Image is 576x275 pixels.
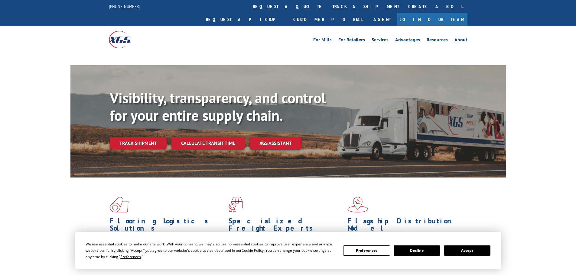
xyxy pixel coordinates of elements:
[109,3,140,9] a: [PHONE_NUMBER]
[427,37,448,44] a: Resources
[372,37,389,44] a: Services
[347,197,368,213] img: xgs-icon-flagship-distribution-model-red
[229,197,243,213] img: xgs-icon-focused-on-flooring-red
[347,217,462,235] h1: Flagship Distribution Model
[171,137,245,150] a: Calculate transit time
[338,37,365,44] a: For Retailers
[110,137,167,149] a: Track shipment
[313,37,332,44] a: For Mills
[86,241,336,260] div: We use essential cookies to make our site work. With your consent, we may also use non-essential ...
[110,197,129,213] img: xgs-icon-total-supply-chain-intelligence-red
[454,37,467,44] a: About
[367,13,397,26] a: Agent
[397,13,467,26] a: Join Our Team
[120,254,141,259] span: Preferences
[395,37,420,44] a: Advantages
[343,245,390,256] button: Preferences
[75,232,501,269] div: Cookie Consent Prompt
[394,245,440,256] button: Decline
[110,88,326,125] b: Visibility, transparency, and control for your entire supply chain.
[201,13,289,26] a: Request a pickup
[110,217,224,235] h1: Flooring Logistics Solutions
[229,217,343,235] h1: Specialized Freight Experts
[250,137,301,150] a: XGS ASSISTANT
[444,245,490,256] button: Accept
[289,13,367,26] a: Customer Portal
[242,248,264,253] span: Cookie Policy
